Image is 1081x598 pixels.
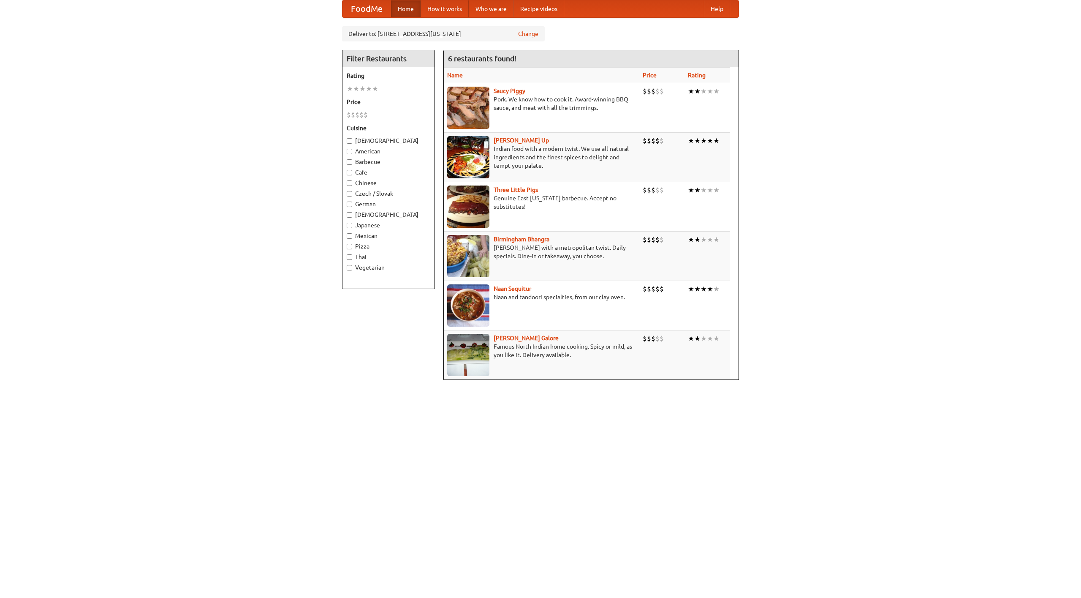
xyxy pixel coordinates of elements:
[694,334,701,343] li: ★
[447,136,489,178] img: curryup.jpg
[347,221,430,229] label: Japanese
[447,243,636,260] p: [PERSON_NAME] with a metropolitan twist. Daily specials. Dine-in or takeaway, you choose.
[372,84,378,93] li: ★
[688,136,694,145] li: ★
[347,159,352,165] input: Barbecue
[660,186,664,195] li: $
[660,284,664,294] li: $
[494,335,559,341] a: [PERSON_NAME] Galore
[701,186,707,195] li: ★
[355,110,359,120] li: $
[342,50,435,67] h4: Filter Restaurants
[655,186,660,195] li: $
[447,194,636,211] p: Genuine East [US_STATE] barbecue. Accept no substitutes!
[713,334,720,343] li: ★
[713,136,720,145] li: ★
[494,137,549,144] a: [PERSON_NAME] Up
[694,136,701,145] li: ★
[447,186,489,228] img: littlepigs.jpg
[391,0,421,17] a: Home
[688,186,694,195] li: ★
[707,186,713,195] li: ★
[713,235,720,244] li: ★
[713,186,720,195] li: ★
[347,137,430,145] label: [DEMOGRAPHIC_DATA]
[347,263,430,272] label: Vegetarian
[347,265,352,270] input: Vegetarian
[701,235,707,244] li: ★
[655,235,660,244] li: $
[651,334,655,343] li: $
[688,72,706,79] a: Rating
[707,284,713,294] li: ★
[643,72,657,79] a: Price
[688,284,694,294] li: ★
[660,235,664,244] li: $
[342,26,545,41] div: Deliver to: [STREET_ADDRESS][US_STATE]
[447,95,636,112] p: Pork. We know how to cook it. Award-winning BBQ sauce, and meat with all the trimmings.
[660,334,664,343] li: $
[694,186,701,195] li: ★
[713,284,720,294] li: ★
[364,110,368,120] li: $
[643,136,647,145] li: $
[469,0,513,17] a: Who we are
[651,186,655,195] li: $
[643,334,647,343] li: $
[347,254,352,260] input: Thai
[347,98,430,106] h5: Price
[494,186,538,193] b: Three Little Pigs
[513,0,564,17] a: Recipe videos
[347,244,352,249] input: Pizza
[494,285,531,292] a: Naan Sequitur
[347,223,352,228] input: Japanese
[347,84,353,93] li: ★
[366,84,372,93] li: ★
[701,284,707,294] li: ★
[647,284,651,294] li: $
[713,87,720,96] li: ★
[694,235,701,244] li: ★
[447,72,463,79] a: Name
[651,235,655,244] li: $
[447,293,636,301] p: Naan and tandoori specialties, from our clay oven.
[660,87,664,96] li: $
[347,232,430,240] label: Mexican
[647,87,651,96] li: $
[347,179,430,187] label: Chinese
[342,0,391,17] a: FoodMe
[347,212,352,218] input: [DEMOGRAPHIC_DATA]
[447,284,489,327] img: naansequitur.jpg
[707,87,713,96] li: ★
[347,202,352,207] input: German
[448,55,516,63] ng-pluralize: 6 restaurants found!
[347,242,430,251] label: Pizza
[647,136,651,145] li: $
[701,334,707,343] li: ★
[347,210,430,219] label: [DEMOGRAPHIC_DATA]
[347,168,430,177] label: Cafe
[347,158,430,166] label: Barbecue
[643,284,647,294] li: $
[694,87,701,96] li: ★
[447,145,636,170] p: Indian food with a modern twist. We use all-natural ingredients and the finest spices to delight ...
[701,87,707,96] li: ★
[655,284,660,294] li: $
[494,87,525,94] a: Saucy Piggy
[347,180,352,186] input: Chinese
[647,334,651,343] li: $
[701,136,707,145] li: ★
[347,149,352,154] input: American
[707,235,713,244] li: ★
[494,236,549,243] a: Birmingham Bhangra
[359,110,364,120] li: $
[655,334,660,343] li: $
[651,87,655,96] li: $
[347,138,352,144] input: [DEMOGRAPHIC_DATA]
[447,87,489,129] img: saucy.jpg
[707,136,713,145] li: ★
[651,284,655,294] li: $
